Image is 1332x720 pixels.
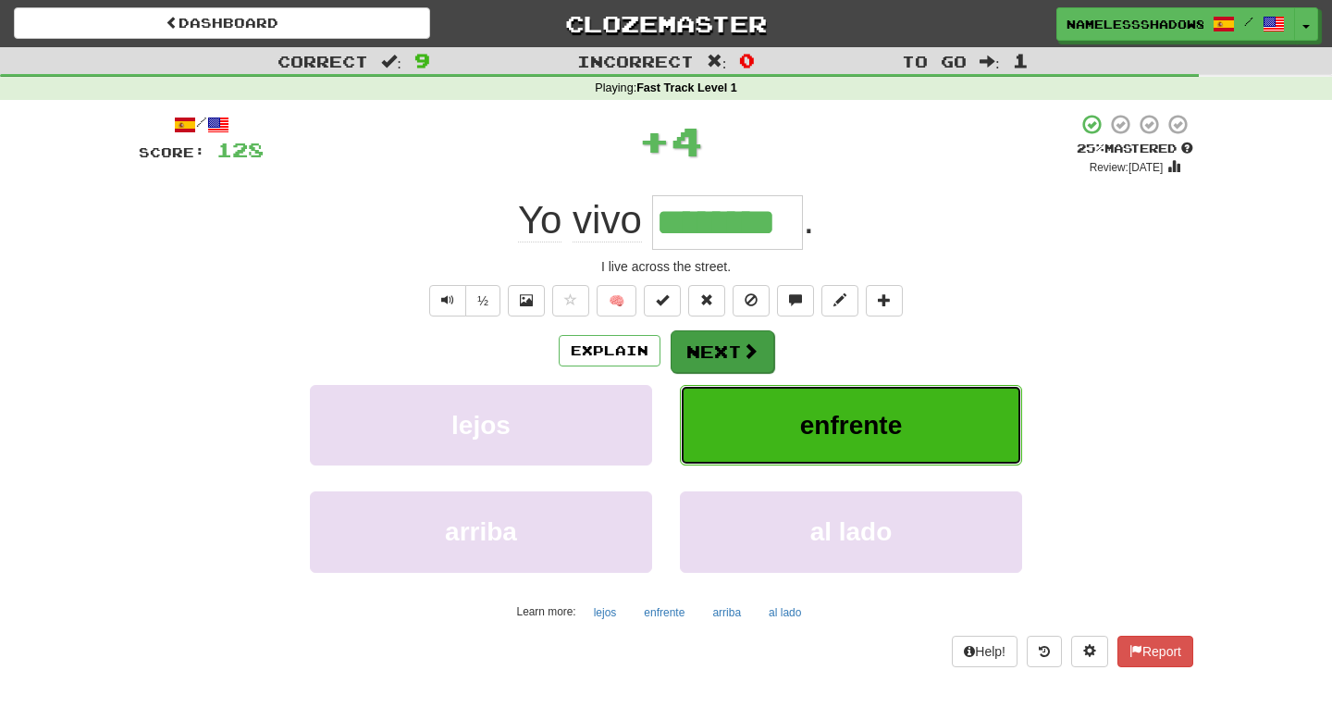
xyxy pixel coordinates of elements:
[139,257,1193,276] div: I live across the street.
[1077,141,1193,157] div: Mastered
[451,411,511,440] span: lejos
[671,330,774,373] button: Next
[573,198,642,242] span: vivo
[702,599,751,627] button: arriba
[866,285,903,317] button: Add to collection (alt+a)
[638,113,671,168] span: +
[733,285,770,317] button: Ignore sentence (alt+i)
[707,54,727,69] span: :
[634,599,695,627] button: enfrente
[445,517,517,546] span: arriba
[517,605,576,618] small: Learn more:
[777,285,814,317] button: Discuss sentence (alt+u)
[739,49,755,71] span: 0
[758,599,811,627] button: al lado
[559,335,660,366] button: Explain
[277,52,368,70] span: Correct
[458,7,874,40] a: Clozemaster
[1244,15,1253,28] span: /
[821,285,858,317] button: Edit sentence (alt+d)
[810,517,893,546] span: al lado
[688,285,725,317] button: Reset to 0% Mastered (alt+r)
[465,285,500,317] button: ½
[1056,7,1295,41] a: NamelessShadow8906 /
[980,54,1000,69] span: :
[577,52,694,70] span: Incorrect
[429,285,466,317] button: Play sentence audio (ctl+space)
[1067,16,1203,32] span: NamelessShadow8906
[14,7,430,39] a: Dashboard
[1090,161,1164,174] small: Review: [DATE]
[139,144,205,160] span: Score:
[216,138,264,161] span: 128
[902,52,967,70] span: To go
[597,285,636,317] button: 🧠
[414,49,430,71] span: 9
[584,599,627,627] button: lejos
[1013,49,1029,71] span: 1
[1077,141,1104,155] span: 25 %
[310,385,652,466] button: lejos
[636,81,737,94] strong: Fast Track Level 1
[800,411,902,440] span: enfrente
[552,285,589,317] button: Favorite sentence (alt+f)
[381,54,401,69] span: :
[671,118,703,164] span: 4
[680,385,1022,466] button: enfrente
[425,285,500,317] div: Text-to-speech controls
[803,198,814,242] span: .
[952,636,1017,667] button: Help!
[508,285,545,317] button: Show image (alt+x)
[139,113,264,136] div: /
[1117,636,1193,667] button: Report
[1027,636,1062,667] button: Round history (alt+y)
[680,491,1022,572] button: al lado
[644,285,681,317] button: Set this sentence to 100% Mastered (alt+m)
[518,198,562,242] span: Yo
[310,491,652,572] button: arriba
